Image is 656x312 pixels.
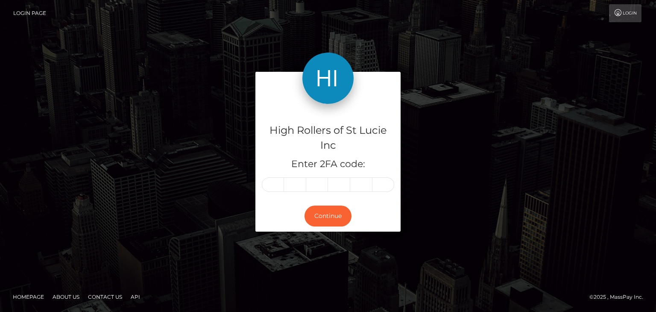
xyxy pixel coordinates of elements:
a: Contact Us [85,290,126,303]
div: © 2025 , MassPay Inc. [589,292,650,302]
img: High Rollers of St Lucie Inc [302,53,354,104]
h5: Enter 2FA code: [262,158,394,171]
a: Login [609,4,641,22]
h4: High Rollers of St Lucie Inc [262,123,394,153]
a: Homepage [9,290,47,303]
a: Login Page [13,4,46,22]
a: API [127,290,143,303]
a: About Us [49,290,83,303]
button: Continue [305,206,351,227]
